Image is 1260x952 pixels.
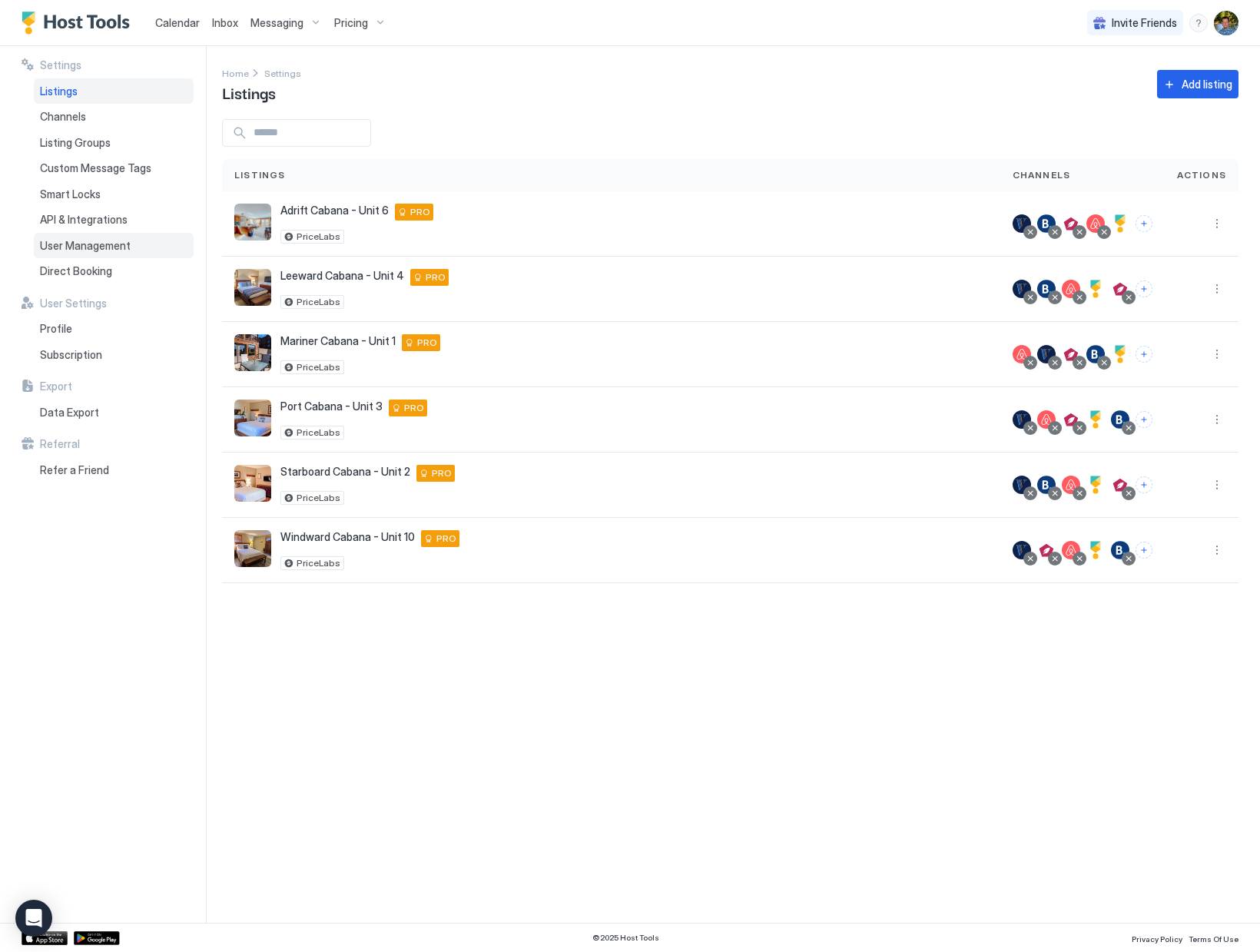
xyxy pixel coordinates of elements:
[34,342,194,368] a: Subscription
[40,58,81,72] span: Settings
[234,204,271,240] div: listing image
[40,161,151,175] span: Custom Message Tags
[34,207,194,233] a: API & Integrations
[1013,168,1071,182] span: Channels
[1214,11,1238,35] div: User profile
[1208,476,1226,494] div: menu
[1182,76,1232,92] div: Add listing
[1132,934,1182,944] span: Privacy Policy
[1208,410,1226,429] div: menu
[40,406,99,420] span: Data Export
[1189,934,1238,944] span: Terms Of Use
[1208,280,1226,298] button: More options
[1177,168,1226,182] span: Actions
[40,463,109,477] span: Refer a Friend
[15,900,52,937] div: Open Intercom Messenger
[436,532,456,546] span: PRO
[1157,70,1238,98] button: Add listing
[40,85,78,98] span: Listings
[222,81,276,104] span: Listings
[155,15,200,31] a: Calendar
[34,400,194,426] a: Data Export
[40,213,128,227] span: API & Integrations
[1208,410,1226,429] button: More options
[34,233,194,259] a: User Management
[34,181,194,207] a: Smart Locks
[1189,14,1208,32] div: menu
[40,239,131,253] span: User Management
[250,16,303,30] span: Messaging
[1136,280,1152,297] button: Connect channels
[234,269,271,306] div: listing image
[1208,345,1226,363] button: More options
[592,933,659,943] span: © 2025 Host Tools
[1208,214,1226,233] button: More options
[1136,346,1152,363] button: Connect channels
[222,68,249,79] span: Home
[34,104,194,130] a: Channels
[404,401,424,415] span: PRO
[22,12,137,35] a: Host Tools Logo
[1208,541,1226,559] button: More options
[222,65,249,81] a: Home
[417,336,437,350] span: PRO
[234,334,271,371] div: listing image
[1208,214,1226,233] div: menu
[34,155,194,181] a: Custom Message Tags
[155,16,200,29] span: Calendar
[280,269,404,283] span: Leeward Cabana - Unit 4
[234,168,286,182] span: Listings
[280,334,396,348] span: Mariner Cabana - Unit 1
[1189,930,1238,946] a: Terms Of Use
[34,130,194,156] a: Listing Groups
[234,530,271,567] div: listing image
[1208,541,1226,559] div: menu
[264,65,301,81] a: Settings
[280,465,410,479] span: Starboard Cabana - Unit 2
[40,322,72,336] span: Profile
[432,466,452,480] span: PRO
[247,120,370,146] input: Input Field
[1208,345,1226,363] div: menu
[234,400,271,436] div: listing image
[40,264,112,278] span: Direct Booking
[34,457,194,483] a: Refer a Friend
[1208,476,1226,494] button: More options
[40,110,86,124] span: Channels
[40,297,107,310] span: User Settings
[280,400,383,413] span: Port Cabana - Unit 3
[1136,476,1152,493] button: Connect channels
[334,16,368,30] span: Pricing
[426,270,446,284] span: PRO
[410,205,430,219] span: PRO
[40,380,72,393] span: Export
[212,15,238,31] a: Inbox
[22,931,68,945] a: App Store
[1208,280,1226,298] div: menu
[1132,930,1182,946] a: Privacy Policy
[74,931,120,945] a: Google Play Store
[264,65,301,81] div: Breadcrumb
[40,136,111,150] span: Listing Groups
[34,316,194,342] a: Profile
[40,437,80,451] span: Referral
[234,465,271,502] div: listing image
[40,348,102,362] span: Subscription
[222,65,249,81] div: Breadcrumb
[34,258,194,284] a: Direct Booking
[264,68,301,79] span: Settings
[280,530,415,544] span: Windward Cabana - Unit 10
[1112,16,1177,30] span: Invite Friends
[1136,215,1152,232] button: Connect channels
[40,187,101,201] span: Smart Locks
[1136,411,1152,428] button: Connect channels
[1136,542,1152,559] button: Connect channels
[34,78,194,104] a: Listings
[212,16,238,29] span: Inbox
[280,204,389,217] span: Adrift Cabana - Unit 6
